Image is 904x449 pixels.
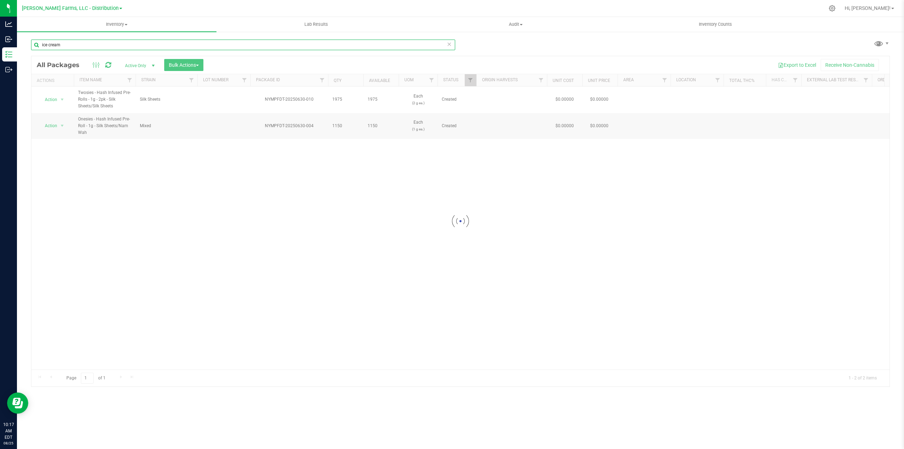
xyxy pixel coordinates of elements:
[295,21,338,28] span: Lab Results
[3,421,14,441] p: 10:17 AM EDT
[17,17,216,32] a: Inventory
[3,441,14,446] p: 08/25
[31,40,455,50] input: Search Package ID, Item Name, SKU, Lot or Part Number...
[845,5,891,11] span: Hi, [PERSON_NAME]!
[5,51,12,58] inline-svg: Inventory
[22,5,119,11] span: [PERSON_NAME] Farms, LLC - Distribution
[216,17,416,32] a: Lab Results
[689,21,742,28] span: Inventory Counts
[5,20,12,28] inline-svg: Analytics
[17,21,216,28] span: Inventory
[5,66,12,73] inline-svg: Outbound
[616,17,815,32] a: Inventory Counts
[5,36,12,43] inline-svg: Inbound
[416,21,615,28] span: Audit
[447,40,452,49] span: Clear
[416,17,615,32] a: Audit
[828,5,837,12] div: Manage settings
[7,392,28,414] iframe: Resource center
